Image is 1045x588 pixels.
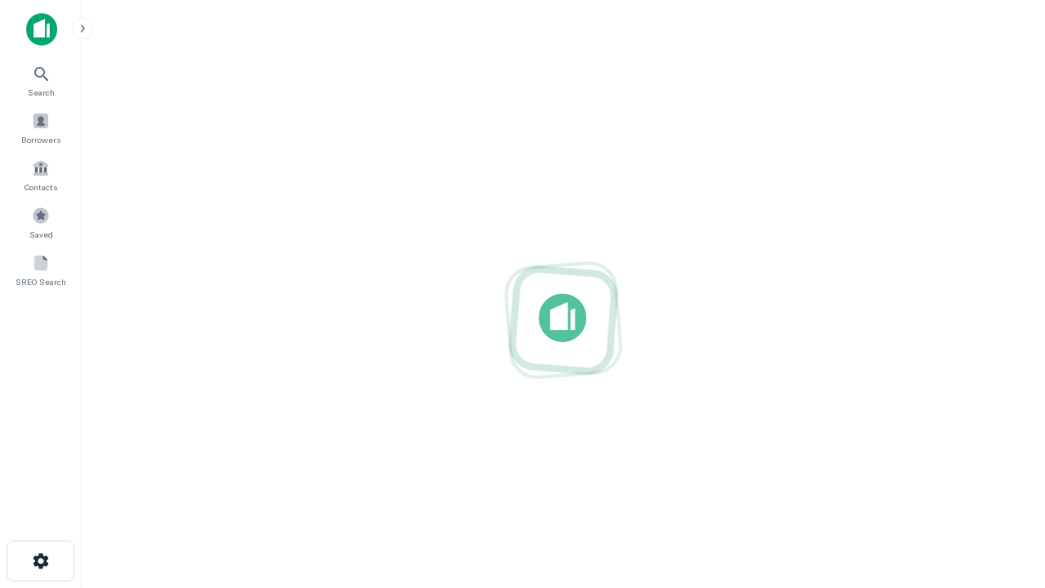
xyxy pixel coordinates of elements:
a: Borrowers [5,105,77,149]
a: Saved [5,200,77,244]
img: capitalize-icon.png [26,13,57,46]
a: Search [5,58,77,102]
span: Saved [29,228,53,241]
span: Contacts [24,180,57,194]
a: Contacts [5,153,77,197]
span: Borrowers [21,133,60,146]
a: SREO Search [5,247,77,292]
span: Search [28,86,55,99]
span: SREO Search [16,275,66,288]
iframe: Chat Widget [963,405,1045,483]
